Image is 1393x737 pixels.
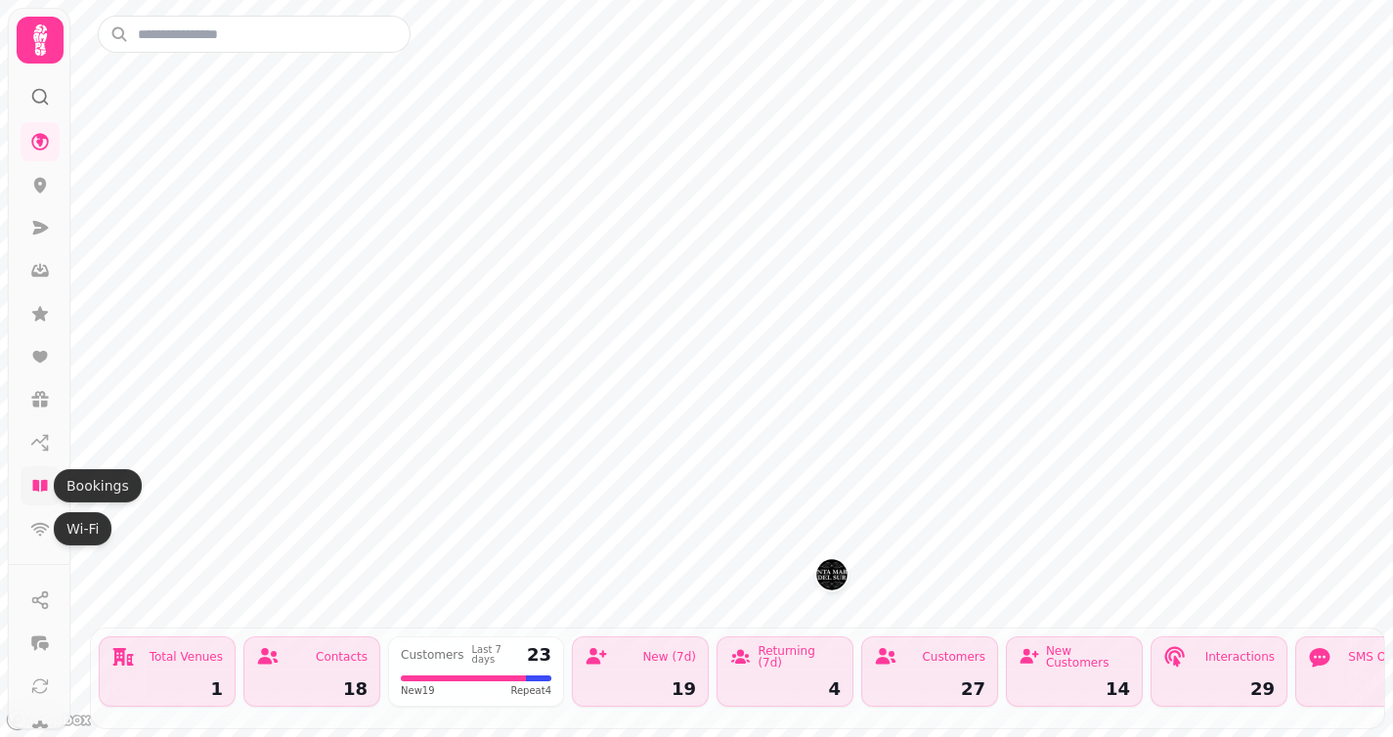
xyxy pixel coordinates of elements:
div: Interactions [1205,651,1275,663]
div: 29 [1163,680,1275,698]
a: Mapbox logo [6,709,92,731]
div: Contacts [316,651,368,663]
div: 19 [585,680,696,698]
div: New Customers [1046,645,1130,669]
span: New 19 [401,683,435,698]
button: Santa Maria del Sur [816,559,848,590]
div: Customers [401,649,464,661]
span: Repeat 4 [510,683,551,698]
div: 18 [256,680,368,698]
div: 4 [729,680,841,698]
div: Wi-Fi [54,512,111,545]
div: Map marker [816,559,848,596]
div: 14 [1019,680,1130,698]
div: Total Venues [150,651,223,663]
div: 1 [111,680,223,698]
div: New (7d) [642,651,696,663]
div: Last 7 days [472,645,519,665]
div: Customers [922,651,985,663]
div: Bookings [54,469,142,502]
div: 23 [527,646,551,664]
div: 27 [874,680,985,698]
div: Returning (7d) [758,645,841,669]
